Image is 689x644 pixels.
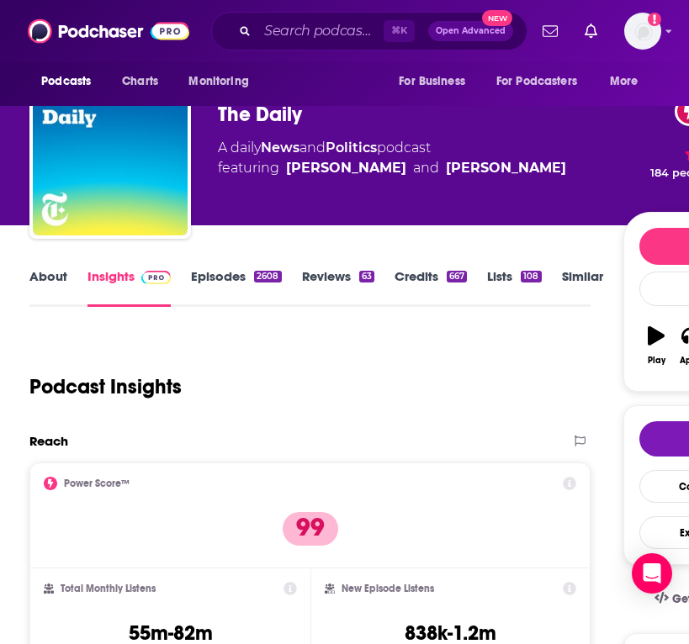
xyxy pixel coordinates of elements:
button: open menu [485,66,602,98]
a: Sabrina Tavernise [446,158,566,178]
span: Monitoring [188,70,248,93]
button: Open AdvancedNew [428,21,513,41]
input: Search podcasts, credits, & more... [257,18,384,45]
img: Podchaser - Follow, Share and Rate Podcasts [28,15,189,47]
img: User Profile [624,13,661,50]
a: Credits667 [395,268,467,307]
span: and [413,158,439,178]
a: Michael Barbaro [286,158,406,178]
img: The Daily [33,81,188,235]
button: open menu [387,66,486,98]
button: open menu [177,66,270,98]
span: New [482,10,512,26]
div: 108 [521,271,541,282]
button: Show profile menu [624,13,661,50]
span: Open Advanced [436,27,506,35]
h2: New Episode Listens [342,583,434,594]
a: Episodes2608 [191,268,281,307]
h2: Power Score™ [64,478,130,489]
button: Play [639,315,674,376]
img: Podchaser Pro [141,271,171,284]
p: 99 [283,512,338,546]
a: Similar [562,268,603,307]
a: About [29,268,67,307]
span: Charts [122,70,158,93]
a: Politics [326,140,377,156]
a: InsightsPodchaser Pro [87,268,171,307]
span: For Business [399,70,465,93]
div: 667 [447,271,467,282]
button: open menu [29,66,113,98]
a: News [261,140,299,156]
span: More [610,70,639,93]
span: Logged in as dkcsports [624,13,661,50]
span: featuring [218,158,566,178]
span: and [299,140,326,156]
a: Lists108 [487,268,541,307]
span: For Podcasters [496,70,577,93]
div: 2608 [254,271,281,282]
h2: Reach [29,433,68,449]
a: Show notifications dropdown [536,17,564,45]
div: Play [648,356,665,366]
svg: Add a profile image [648,13,661,26]
a: Show notifications dropdown [578,17,604,45]
h1: Podcast Insights [29,374,182,399]
span: Podcasts [41,70,91,93]
div: Search podcasts, credits, & more... [211,12,527,50]
span: ⌘ K [384,20,415,42]
div: A daily podcast [218,138,566,178]
a: Reviews63 [302,268,374,307]
a: Charts [111,66,168,98]
div: Open Intercom Messenger [632,553,672,594]
h2: Total Monthly Listens [61,583,156,594]
div: 63 [359,271,374,282]
button: open menu [598,66,660,98]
